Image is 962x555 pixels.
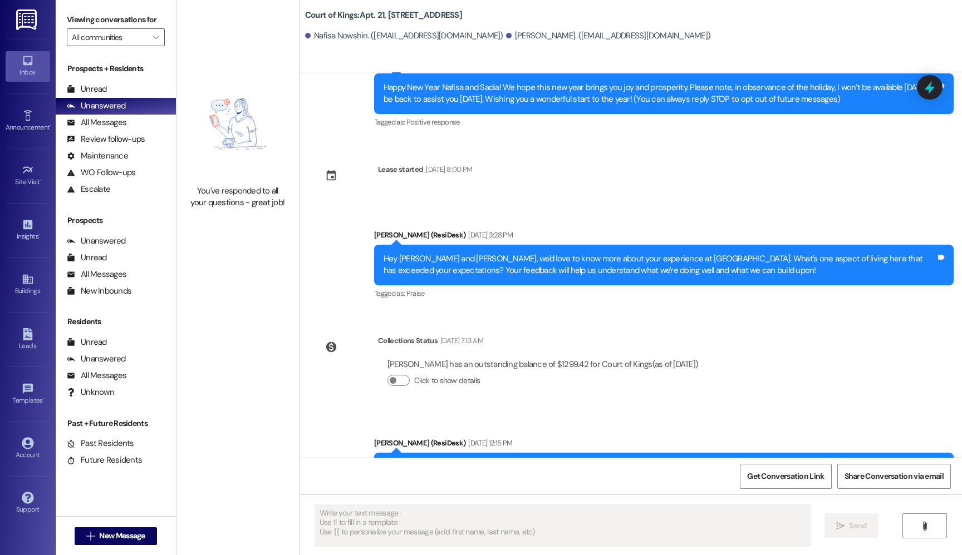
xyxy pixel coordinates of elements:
[6,434,50,464] a: Account
[153,33,159,42] i: 
[38,231,40,239] span: •
[920,522,929,531] i: 
[67,184,110,195] div: Escalate
[374,229,954,245] div: [PERSON_NAME] (ResiDesk)
[374,285,954,301] div: Tagged as:
[465,229,513,241] div: [DATE] 3:28 PM
[438,335,483,346] div: [DATE] 7:13 AM
[423,163,472,175] div: [DATE] 8:00 PM
[6,270,50,300] a: Buildings
[824,513,878,538] button: Send
[6,488,50,518] a: Support
[56,418,176,429] div: Past + Future Residents
[414,375,480,386] label: Click to show details
[849,520,866,532] span: Send
[40,176,42,184] span: •
[56,63,176,75] div: Prospects + Residents
[56,316,176,328] div: Residents
[384,82,936,106] div: Happy New Year Nafisa and Sadia! We hope this new year brings you joy and prosperity. Please note...
[99,530,145,542] span: New Message
[6,215,50,245] a: Insights •
[374,437,954,453] div: [PERSON_NAME] (ResiDesk)
[72,28,147,46] input: All communities
[56,215,176,226] div: Prospects
[67,285,131,297] div: New Inbounds
[75,527,157,545] button: New Message
[67,438,134,449] div: Past Residents
[86,532,95,541] i: 
[387,359,698,370] div: [PERSON_NAME] has an outstanding balance of $1299.42 for Court of Kings (as of [DATE])
[465,437,512,449] div: [DATE] 12:15 PM
[845,470,944,482] span: Share Conversation via email
[67,370,126,381] div: All Messages
[305,9,462,21] b: Court of Kings: Apt. 21, [STREET_ADDRESS]
[67,353,126,365] div: Unanswered
[378,163,424,175] div: Lease started
[384,253,936,277] div: Hey [PERSON_NAME] and [PERSON_NAME], we'd love to know more about your experience at [GEOGRAPHIC_...
[740,464,831,489] button: Get Conversation Link
[6,51,50,81] a: Inbox
[67,252,107,264] div: Unread
[67,454,142,466] div: Future Residents
[67,117,126,128] div: All Messages
[43,395,45,403] span: •
[67,11,165,28] label: Viewing conversations for
[67,235,126,247] div: Unanswered
[506,30,711,42] div: [PERSON_NAME]. ([EMAIL_ADDRESS][DOMAIN_NAME])
[6,379,50,409] a: Templates •
[67,167,135,179] div: WO Follow-ups
[406,117,460,127] span: Positive response
[406,289,425,298] span: Praise
[836,522,845,531] i: 
[16,9,39,30] img: ResiDesk Logo
[374,114,954,130] div: Tagged as:
[67,83,107,95] div: Unread
[67,100,126,112] div: Unanswered
[189,68,287,180] img: empty-state
[67,150,128,162] div: Maintenance
[67,386,114,398] div: Unknown
[50,122,51,130] span: •
[747,470,824,482] span: Get Conversation Link
[67,336,107,348] div: Unread
[6,325,50,355] a: Leads
[67,269,126,280] div: All Messages
[305,30,503,42] div: Nafisa Nowshin. ([EMAIL_ADDRESS][DOMAIN_NAME])
[378,335,438,346] div: Collections Status
[837,464,951,489] button: Share Conversation via email
[67,133,145,145] div: Review follow-ups
[6,161,50,191] a: Site Visit •
[189,185,287,209] div: You've responded to all your questions - great job!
